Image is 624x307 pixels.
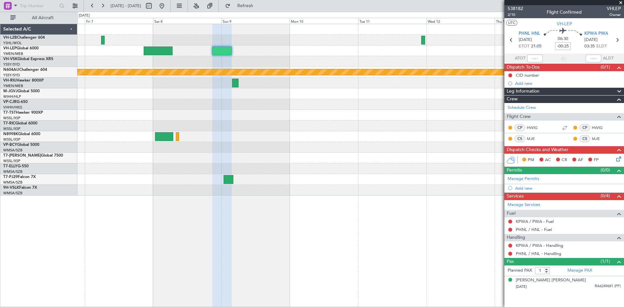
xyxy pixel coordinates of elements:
span: 21:05 [531,43,541,50]
span: Leg Information [507,88,539,95]
span: RA6249681 (PP) [595,284,621,289]
div: Flight Confirmed [547,9,582,16]
a: T7-ELLYG-550 [3,164,29,168]
a: WMSA/SZB [3,180,22,185]
a: KPWA / PWA - Handling [516,243,563,248]
span: PHNL HNL [519,31,540,37]
span: Crew [507,96,518,103]
span: VP-CJR [3,100,17,104]
a: YMEN/MEB [3,51,23,56]
span: N604AU [3,68,19,72]
span: CR [562,157,567,163]
a: PHNL / HNL - Fuel [516,227,552,232]
span: Refresh [232,4,259,8]
a: MJE [527,136,541,142]
div: Tue 11 [358,18,426,24]
span: 03:35 [584,43,595,50]
span: Dispatch Checks and Weather [507,146,568,154]
div: Add new [515,81,621,86]
span: T7-PJ29 [3,175,18,179]
span: Handling [507,234,525,241]
a: VP-CJRG-650 [3,100,28,104]
span: [DATE] - [DATE] [110,3,141,9]
a: WMSA/SZB [3,148,22,153]
span: Fuel [507,210,515,217]
a: 9H-VSLKFalcon 7X [3,186,37,190]
span: VH-RIU [3,79,17,83]
div: CS [579,135,590,142]
span: Pax [507,258,514,265]
span: (1/1) [601,258,610,265]
span: (0/1) [601,64,610,70]
div: Thu 13 [495,18,563,24]
span: AF [578,157,583,163]
span: ALDT [603,55,614,62]
a: YMEN/MEB [3,83,23,88]
div: CP [514,124,525,131]
a: N8998KGlobal 6000 [3,132,40,136]
span: ETOT [519,43,529,50]
span: T7-TST [3,111,16,115]
a: T7-RICGlobal 6000 [3,122,37,125]
a: Schedule Crew [508,105,536,111]
span: (0/4) [601,192,610,199]
span: N8998K [3,132,18,136]
a: VH-RIUHawker 800XP [3,79,44,83]
span: VH-LEP [557,20,572,27]
a: WMSA/SZB [3,169,22,174]
a: WSSL/XSP [3,126,20,131]
a: YSHL/WOL [3,41,22,45]
button: All Aircraft [7,13,71,23]
span: 2/10 [508,12,523,18]
a: M-JGVJGlobal 5000 [3,89,40,93]
span: 538182 [508,5,523,12]
a: WIHH/HLP [3,94,21,99]
input: Trip Number [20,1,57,11]
span: VH-L2B [3,36,17,40]
span: [DATE] [519,37,532,43]
a: WMSA/SZB [3,191,22,196]
a: Manage PAX [567,267,592,274]
span: KPWA PWA [584,31,608,37]
a: YSSY/SYD [3,73,20,78]
span: M-JGVJ [3,89,18,93]
span: VH-VSK [3,57,18,61]
span: AC [545,157,551,163]
a: PHNL / HNL - Handling [516,251,561,256]
a: T7-PJ29Falcon 7X [3,175,36,179]
a: HWIG [592,125,606,131]
div: CS [514,135,525,142]
input: --:-- [527,55,543,62]
span: VH-LEP [3,46,17,50]
span: ELDT [596,43,607,50]
span: [DATE] [584,37,598,43]
span: Permits [507,167,522,174]
span: 9H-VSLK [3,186,19,190]
span: Services [507,193,524,200]
label: Planned PAX [508,267,532,274]
span: T7-[PERSON_NAME] [3,154,41,158]
a: MJE [592,136,606,142]
a: VH-LEPGlobal 6000 [3,46,39,50]
span: [DATE] [516,284,527,289]
a: VH-L2BChallenger 604 [3,36,45,40]
div: Mon 10 [290,18,358,24]
span: T7-RIC [3,122,15,125]
a: KPWA / PWA - Fuel [516,219,554,224]
span: PM [528,157,534,163]
a: VP-BCYGlobal 5000 [3,143,39,147]
a: WSSL/XSP [3,159,20,163]
button: UTC [506,20,517,26]
span: T7-ELLY [3,164,18,168]
span: VP-BCY [3,143,17,147]
div: Wed 12 [426,18,495,24]
span: Owner [607,12,621,18]
span: FP [594,157,599,163]
a: VH-VSKGlobal Express XRS [3,57,53,61]
div: Add new [515,185,621,191]
a: VHHH/HKG [3,105,22,110]
a: N604AUChallenger 604 [3,68,47,72]
span: VHLEP [607,5,621,12]
span: Flight Crew [507,113,531,121]
div: CID number [516,72,539,78]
